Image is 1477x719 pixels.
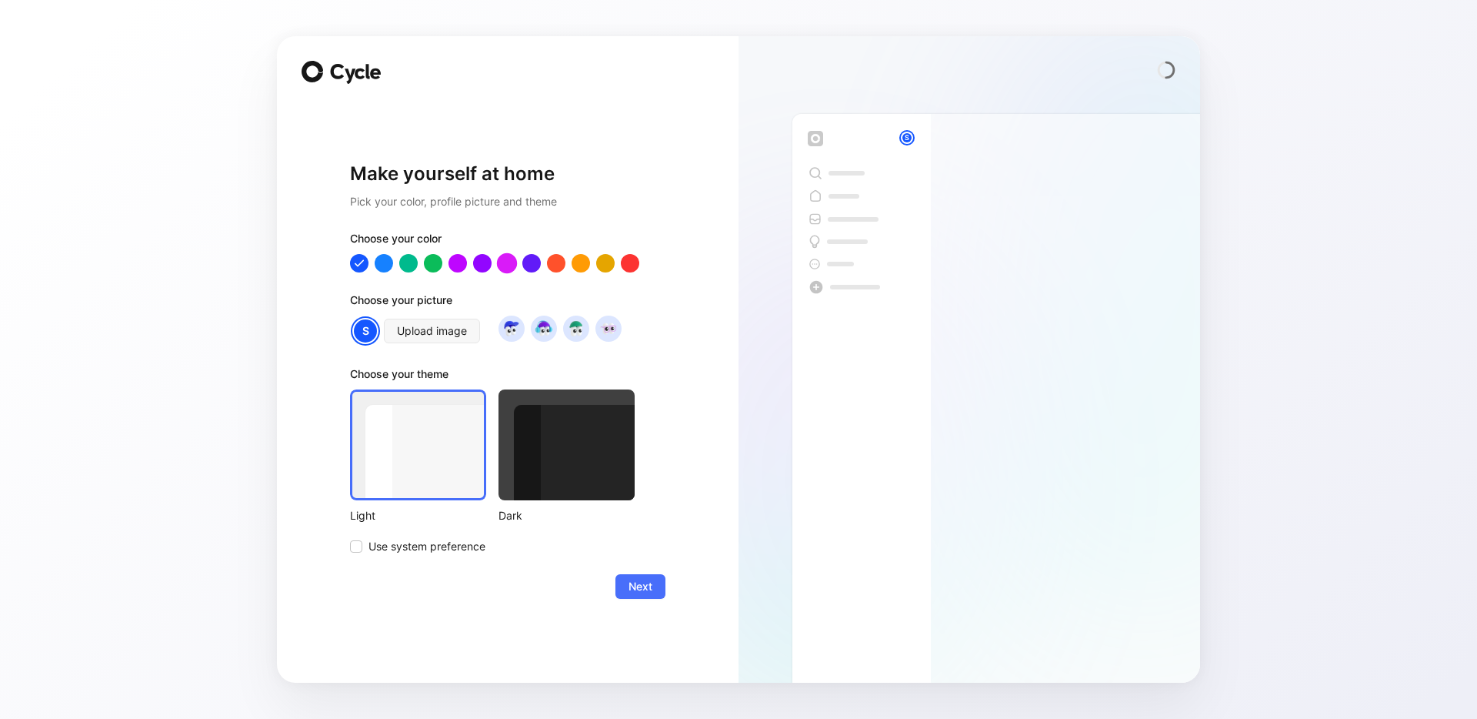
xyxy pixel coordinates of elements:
[350,291,665,316] div: Choose your picture
[350,365,635,390] div: Choose your theme
[350,162,665,186] h1: Make yourself at home
[384,319,480,343] button: Upload image
[352,318,378,344] div: S
[808,131,823,146] img: workspace-default-logo-wX5zAyuM.png
[565,318,586,339] img: avatar
[615,574,665,599] button: Next
[901,132,913,144] div: S
[533,318,554,339] img: avatar
[498,507,635,525] div: Dark
[397,322,467,340] span: Upload image
[628,577,652,596] span: Next
[501,318,522,339] img: avatar
[350,507,486,525] div: Light
[350,229,665,254] div: Choose your color
[350,192,665,211] h2: Pick your color, profile picture and theme
[368,537,485,556] span: Use system preference
[598,318,618,339] img: avatar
